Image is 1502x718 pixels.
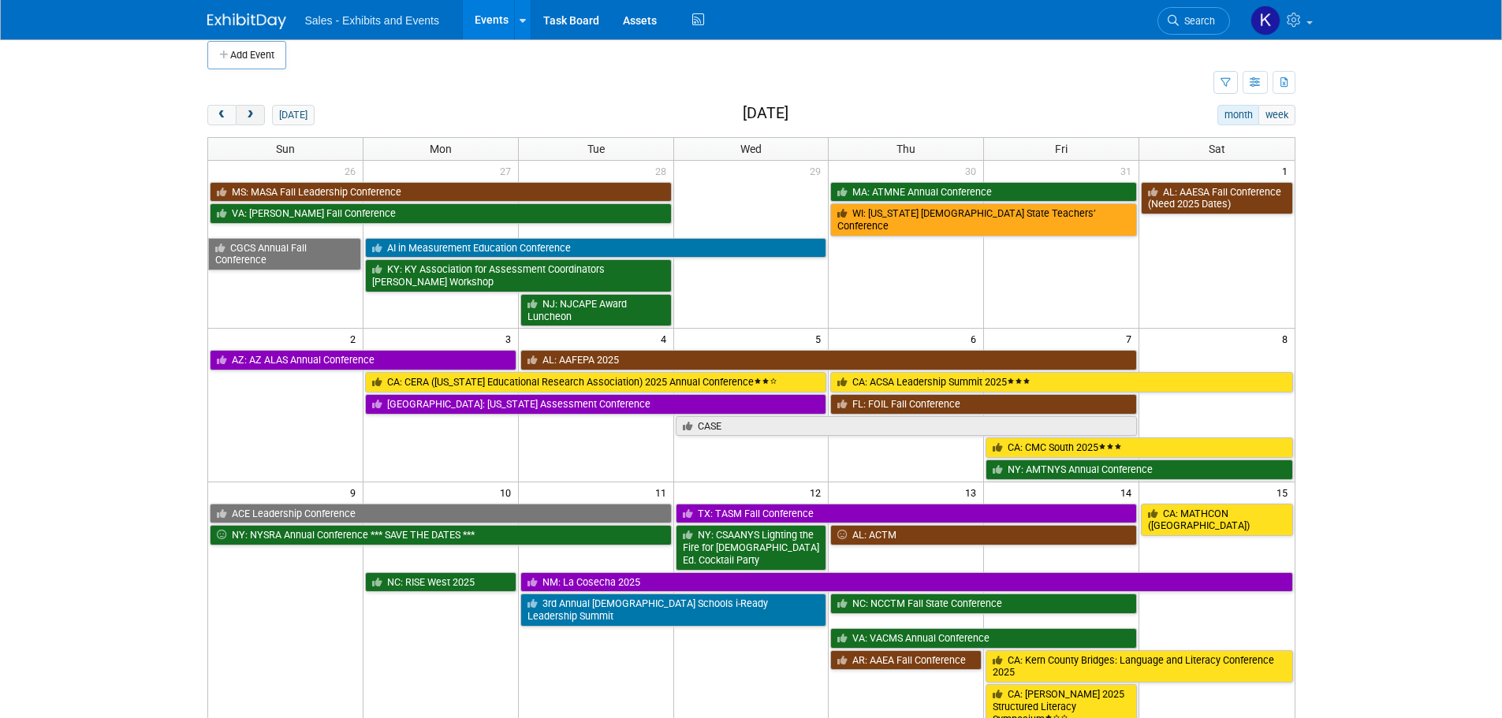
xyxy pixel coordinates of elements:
[1217,105,1259,125] button: month
[520,350,1137,370] a: AL: AAFEPA 2025
[1275,482,1295,502] span: 15
[210,504,672,524] a: ACE Leadership Conference
[498,161,518,180] span: 27
[430,143,452,155] span: Mon
[1209,143,1225,155] span: Sat
[504,329,518,348] span: 3
[830,650,982,671] a: AR: AAEA Fall Conference
[1250,6,1280,35] img: Kara Haven
[1124,329,1139,348] span: 7
[830,525,1137,545] a: AL: ACTM
[1141,182,1292,214] a: AL: AAESA Fall Conference (Need 2025 Dates)
[365,259,672,292] a: KY: KY Association for Assessment Coordinators [PERSON_NAME] Workshop
[659,329,673,348] span: 4
[210,203,672,224] a: VA: [PERSON_NAME] Fall Conference
[207,41,286,69] button: Add Event
[1119,161,1139,180] span: 31
[830,593,1137,614] a: NC: NCCTM Fall State Conference
[210,182,672,203] a: MS: MASA Fall Leadership Conference
[276,143,295,155] span: Sun
[365,372,827,392] a: CA: CERA ([US_STATE] Educational Research Association) 2025 Annual Conference
[1157,7,1230,35] a: Search
[743,105,788,122] h2: [DATE]
[740,143,762,155] span: Wed
[587,143,605,155] span: Tue
[210,525,672,545] a: NY: NYSRA Annual Conference *** SAVE THE DATES ***
[830,394,1137,415] a: FL: FOIL Fall Conference
[1055,143,1068,155] span: Fri
[365,238,827,259] a: AI in Measurement Education Conference
[1280,161,1295,180] span: 1
[236,105,265,125] button: next
[520,294,672,326] a: NJ: NJCAPE Award Luncheon
[520,593,827,626] a: 3rd Annual [DEMOGRAPHIC_DATA] Schools i-Ready Leadership Summit
[808,482,828,502] span: 12
[208,238,361,270] a: CGCS Annual Fall Conference
[1258,105,1295,125] button: week
[272,105,314,125] button: [DATE]
[986,437,1292,458] a: CA: CMC South 2025
[348,482,363,502] span: 9
[1179,15,1215,27] span: Search
[676,504,1138,524] a: TX: TASM Fall Conference
[896,143,915,155] span: Thu
[654,161,673,180] span: 28
[986,459,1292,480] a: NY: AMTNYS Annual Conference
[830,182,1137,203] a: MA: ATMNE Annual Conference
[830,628,1137,649] a: VA: VACMS Annual Conference
[654,482,673,502] span: 11
[963,161,983,180] span: 30
[676,416,1138,437] a: CASE
[348,329,363,348] span: 2
[808,161,828,180] span: 29
[1119,482,1139,502] span: 14
[365,572,516,593] a: NC: RISE West 2025
[520,572,1293,593] a: NM: La Cosecha 2025
[814,329,828,348] span: 5
[830,203,1137,236] a: WI: [US_STATE] [DEMOGRAPHIC_DATA] State Teachers’ Conference
[969,329,983,348] span: 6
[830,372,1292,392] a: CA: ACSA Leadership Summit 2025
[365,394,827,415] a: [GEOGRAPHIC_DATA]: [US_STATE] Assessment Conference
[986,650,1292,683] a: CA: Kern County Bridges: Language and Literacy Conference 2025
[1141,504,1292,536] a: CA: MATHCON ([GEOGRAPHIC_DATA])
[498,482,518,502] span: 10
[207,105,237,125] button: prev
[305,14,439,27] span: Sales - Exhibits and Events
[963,482,983,502] span: 13
[210,350,516,370] a: AZ: AZ ALAS Annual Conference
[207,13,286,29] img: ExhibitDay
[343,161,363,180] span: 26
[676,525,827,570] a: NY: CSAANYS Lighting the Fire for [DEMOGRAPHIC_DATA] Ed. Cocktail Party
[1280,329,1295,348] span: 8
